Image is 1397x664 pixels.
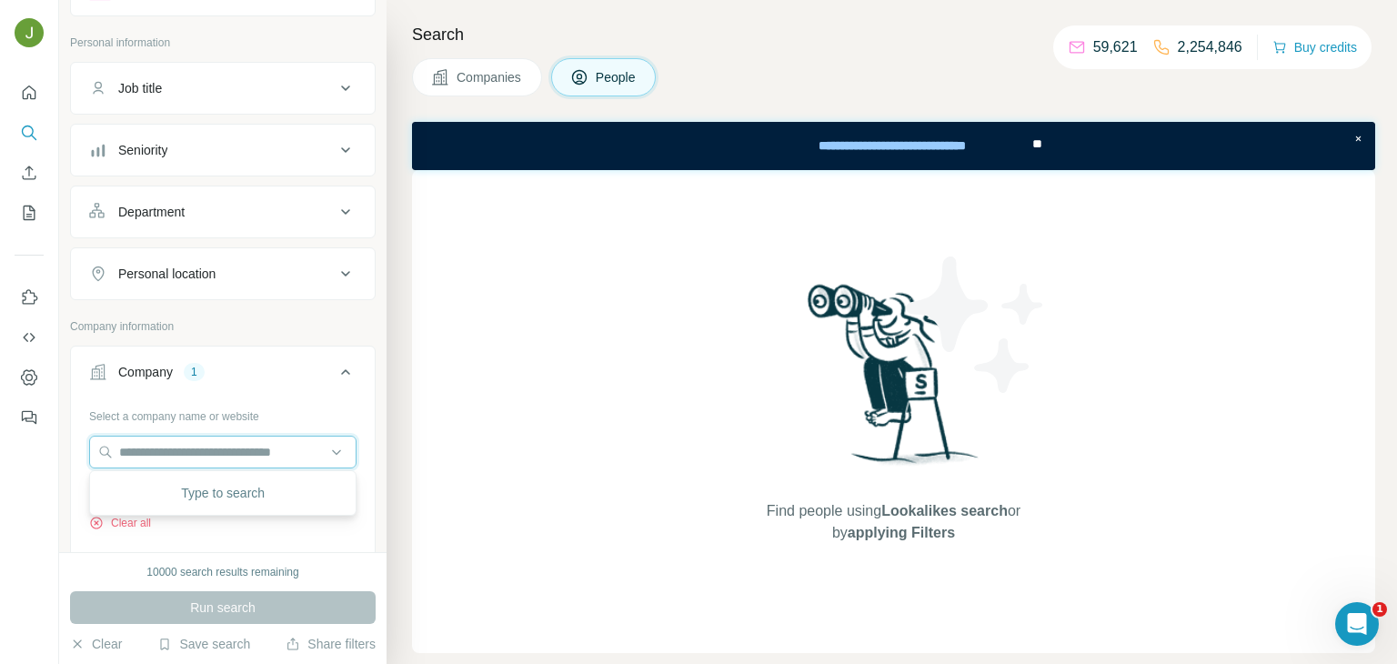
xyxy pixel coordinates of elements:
button: Share filters [286,635,376,653]
div: 1 [184,364,205,380]
div: Personal location [118,265,216,283]
button: Quick start [15,76,44,109]
button: Clear [70,635,122,653]
button: Seniority [71,128,375,172]
button: Buy credits [1272,35,1357,60]
button: Enrich CSV [15,156,44,189]
p: Personal information [70,35,376,51]
div: Type to search [94,475,352,511]
button: Clear all [89,515,151,531]
div: Job title [118,79,162,97]
button: Dashboard [15,361,44,394]
iframe: Intercom live chat [1335,602,1379,646]
button: Use Surfe on LinkedIn [15,281,44,314]
button: Job title [71,66,375,110]
div: Seniority [118,141,167,159]
button: Save search [157,635,250,653]
div: 10000 search results remaining [146,564,298,580]
button: Company1 [71,350,375,401]
span: 1 [1372,602,1387,617]
span: People [596,68,638,86]
span: Companies [457,68,523,86]
h4: Search [412,22,1375,47]
iframe: Banner [412,122,1375,170]
span: applying Filters [848,525,955,540]
div: Select a company name or website [89,401,357,425]
span: Find people using or by [748,500,1039,544]
div: Department [118,203,185,221]
div: Company [118,363,173,381]
button: Department [71,190,375,234]
p: 2,254,846 [1178,36,1242,58]
img: Surfe Illustration - Woman searching with binoculars [799,279,989,482]
p: 59,621 [1093,36,1138,58]
img: Avatar [15,18,44,47]
button: Personal location [71,252,375,296]
button: Search [15,116,44,149]
button: Feedback [15,401,44,434]
img: Surfe Illustration - Stars [894,243,1058,407]
button: Use Surfe API [15,321,44,354]
p: Company information [70,318,376,335]
button: My lists [15,196,44,229]
span: Lookalikes search [881,503,1008,518]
